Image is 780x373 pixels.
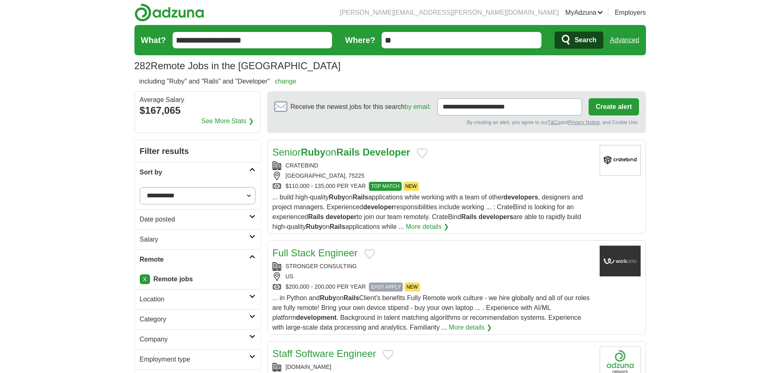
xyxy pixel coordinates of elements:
img: Company logo [600,246,641,276]
strong: Rails [343,294,359,301]
div: $110,000 - 135,000 PER YEAR [273,182,593,191]
button: Add to favorite jobs [383,350,393,359]
div: By creating an alert, you agree to our and , and Cookie Use. [274,119,639,126]
strong: Developer [363,147,410,158]
label: What? [141,34,166,46]
strong: Ruby [329,194,345,201]
div: [GEOGRAPHIC_DATA], 75225 [273,172,593,180]
div: US [273,272,593,281]
img: CrateBind logo [600,145,641,176]
a: See More Stats ❯ [201,116,254,126]
a: Remote [135,249,260,269]
a: Date posted [135,209,260,229]
a: MyAdzuna [565,8,603,18]
strong: Ruby [301,147,325,158]
a: Employers [615,8,646,18]
a: Salary [135,229,260,249]
span: Search [575,32,596,48]
span: ... build high-quality on applications while working with a team of other , designers and project... [273,194,583,230]
h2: including "Ruby" and "Rails" and "Developer" [139,77,296,86]
span: NEW [403,182,419,191]
a: Location [135,289,260,309]
a: change [275,78,296,85]
strong: Rails [337,147,360,158]
button: Create alert [589,98,639,115]
a: Sort by [135,162,260,182]
h2: Category [140,314,249,324]
span: ... in Python and on Client's benefits Fully Remote work culture - we hire globally and all of ou... [273,294,590,331]
a: More details ❯ [449,323,492,332]
div: STRONGER CONSULTING [273,262,593,271]
a: Category [135,309,260,329]
strong: Ruby [320,294,336,301]
h2: Salary [140,235,249,244]
h2: Location [140,294,249,304]
h2: Remote [140,255,249,264]
li: [PERSON_NAME][EMAIL_ADDRESS][PERSON_NAME][DOMAIN_NAME] [340,8,559,18]
a: Privacy Notice [568,120,600,125]
strong: Rails [308,213,324,220]
a: More details ❯ [406,222,449,232]
button: Add to favorite jobs [417,148,428,158]
span: Receive the newest jobs for this search : [291,102,431,112]
div: [DOMAIN_NAME] [273,363,593,371]
strong: Rails [330,223,345,230]
strong: developer [363,203,394,210]
h2: Employment type [140,355,249,364]
div: Average Salary [140,97,255,103]
strong: developers [503,194,538,201]
button: Add to favorite jobs [364,249,375,259]
span: TOP MATCH [369,182,401,191]
strong: Remote jobs [153,276,193,283]
div: $200,000 - 200,000 PER YEAR [273,283,593,292]
button: Search [555,32,603,49]
a: Employment type [135,349,260,369]
strong: developer [325,213,357,220]
strong: Ruby [306,223,322,230]
strong: developers [479,213,513,220]
span: NEW [405,283,420,292]
a: Full Stack Engineer [273,247,358,258]
span: EASY APPLY [369,283,403,292]
strong: development [296,314,337,321]
label: Where? [345,34,375,46]
h2: Sort by [140,167,249,177]
span: 282 [134,59,151,73]
strong: Rails [461,213,477,220]
a: by email [405,103,429,110]
h2: Filter results [135,140,260,162]
strong: Rails [352,194,368,201]
div: CRATEBIND [273,161,593,170]
h1: Remote Jobs in the [GEOGRAPHIC_DATA] [134,60,341,71]
a: SeniorRubyonRails Developer [273,147,410,158]
a: Staff Software Engineer [273,348,376,359]
img: Adzuna logo [134,3,204,22]
a: Company [135,329,260,349]
a: T&Cs [548,120,560,125]
a: Advanced [610,32,639,48]
h2: Company [140,335,249,344]
a: X [140,274,150,284]
h2: Date posted [140,215,249,224]
div: $167,065 [140,103,255,118]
